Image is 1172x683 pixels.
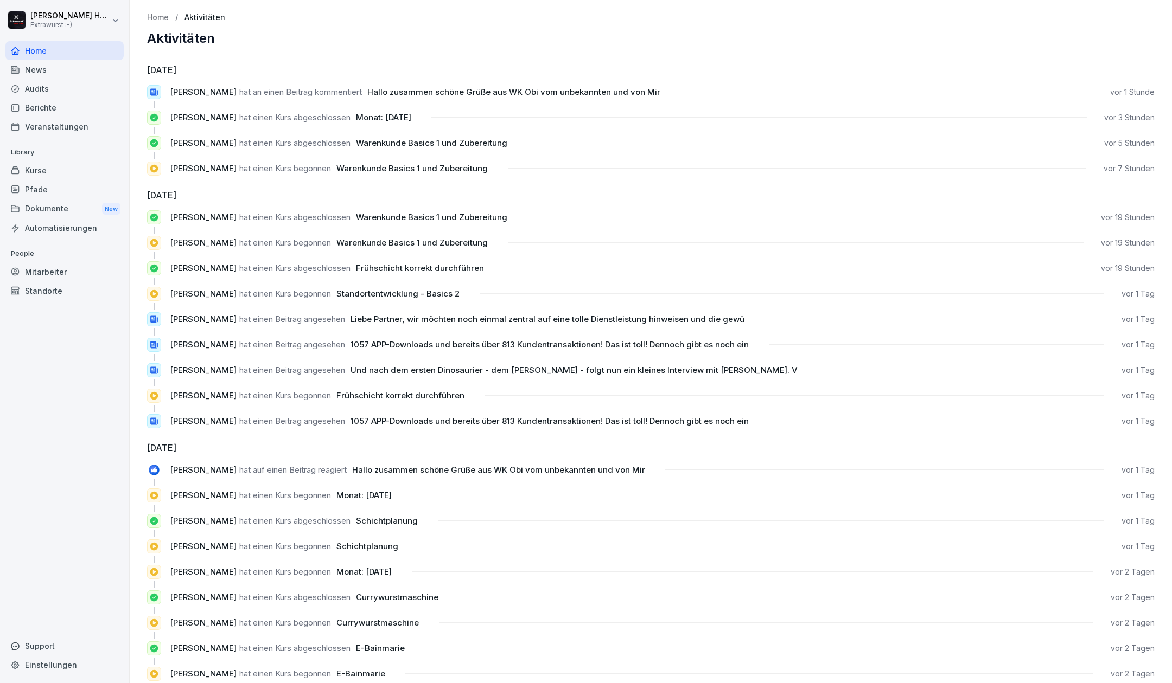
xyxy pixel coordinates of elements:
span: [PERSON_NAME] [170,212,237,222]
p: vor 19 Stunden [1101,237,1155,248]
span: hat einen Kurs begonnen [239,288,331,299]
span: [PERSON_NAME] [170,566,237,577]
span: Monat: [DATE] [356,112,411,123]
span: [PERSON_NAME] [170,643,237,653]
p: vor 1 Tag [1122,314,1155,325]
span: hat einen Kurs abgeschlossen [239,212,351,222]
span: hat einen Kurs begonnen [239,566,331,577]
span: hat einen Beitrag angesehen [239,365,345,375]
span: E-Bainmarie [356,643,405,653]
span: E-Bainmarie [336,668,385,679]
span: [PERSON_NAME] [170,541,237,551]
span: [PERSON_NAME] [170,138,237,148]
span: Schichtplanung [356,516,418,526]
p: Library [5,144,124,161]
p: vor 2 Tagen [1111,643,1155,654]
span: [PERSON_NAME] [170,112,237,123]
span: hat an einen Beitrag kommentiert [239,87,362,97]
h2: Aktivitäten [147,31,1155,46]
p: vor 1 Tag [1122,465,1155,475]
span: hat einen Kurs begonnen [239,668,331,679]
span: Frühschicht korrekt durchführen [336,390,464,401]
p: vor 1 Tag [1122,416,1155,427]
a: Mitarbeiter [5,262,124,281]
span: hat einen Kurs abgeschlossen [239,263,351,273]
h6: [DATE] [147,63,1155,76]
span: [PERSON_NAME] [170,314,237,324]
span: [PERSON_NAME] [170,339,237,350]
p: vor 2 Tagen [1111,592,1155,603]
span: [PERSON_NAME] [170,87,237,97]
span: hat einen Kurs begonnen [239,490,331,500]
h6: [DATE] [147,189,1155,202]
span: Warenkunde Basics 1 und Zubereitung [356,212,507,222]
span: hat einen Kurs abgeschlossen [239,643,351,653]
span: 1057 APP-Downloads und bereits über 813 Kundentransaktionen! Das ist toll! Dennoch gibt es noch ein [351,339,749,350]
span: Hallo zusammen schöne Grüße aus WK Obi vom unbekannten und von Mir [352,465,645,475]
span: Warenkunde Basics 1 und Zubereitung [336,163,488,173]
div: News [5,60,124,79]
span: hat einen Kurs begonnen [239,163,331,173]
p: People [5,245,124,262]
span: [PERSON_NAME] [170,516,237,526]
p: Aktivitäten [184,13,225,22]
p: vor 5 Stunden [1104,138,1155,149]
span: [PERSON_NAME] [170,163,237,173]
p: vor 1 Tag [1122,390,1155,401]
span: Monat: [DATE] [336,490,392,500]
span: [PERSON_NAME] [170,465,237,475]
span: [PERSON_NAME] [170,263,237,273]
p: vor 1 Tag [1122,541,1155,552]
a: Veranstaltungen [5,117,124,136]
span: Und nach dem ersten Dinosaurier - dem [PERSON_NAME] - folgt nun ein kleines Interview mit [PERSON... [351,365,798,375]
p: / [175,13,178,22]
a: DokumenteNew [5,199,124,219]
span: hat einen Beitrag angesehen [239,339,345,350]
span: [PERSON_NAME] [170,365,237,375]
a: Pfade [5,180,124,199]
span: [PERSON_NAME] [170,390,237,401]
span: [PERSON_NAME] [170,617,237,628]
span: [PERSON_NAME] [170,288,237,299]
p: vor 2 Tagen [1111,668,1155,679]
span: hat einen Kurs abgeschlossen [239,138,351,148]
span: Currywurstmaschine [356,592,438,602]
span: hat einen Beitrag angesehen [239,416,345,426]
span: [PERSON_NAME] [170,237,237,248]
p: [PERSON_NAME] Hagebaum [30,11,110,21]
a: Home [5,41,124,60]
span: Schichtplanung [336,541,398,551]
p: vor 2 Tagen [1111,617,1155,628]
span: hat einen Kurs begonnen [239,617,331,628]
a: Einstellungen [5,655,124,674]
span: Liebe Partner, wir möchten noch einmal zentral auf eine tolle Dienstleistung hinweisen und die gewü [351,314,744,324]
span: Frühschicht korrekt durchführen [356,263,484,273]
span: hat einen Kurs abgeschlossen [239,592,351,602]
span: Standortentwicklung - Basics 2 [336,288,460,299]
span: hat einen Kurs begonnen [239,390,331,401]
p: vor 1 Tag [1122,339,1155,350]
a: Standorte [5,281,124,300]
p: vor 1 Tag [1122,516,1155,526]
h6: [DATE] [147,441,1155,454]
span: [PERSON_NAME] [170,416,237,426]
p: vor 1 Stunde [1110,87,1155,98]
p: vor 2 Tagen [1111,566,1155,577]
div: Berichte [5,98,124,117]
div: Audits [5,79,124,98]
span: [PERSON_NAME] [170,592,237,602]
span: Warenkunde Basics 1 und Zubereitung [336,237,488,248]
span: hat auf einen Beitrag reagiert [239,465,347,475]
div: New [102,203,120,215]
div: Dokumente [5,199,124,219]
span: hat einen Kurs begonnen [239,541,331,551]
p: vor 1 Tag [1122,490,1155,501]
span: hat einen Kurs abgeschlossen [239,516,351,526]
p: vor 19 Stunden [1101,212,1155,223]
span: hat einen Beitrag angesehen [239,314,345,324]
p: vor 19 Stunden [1101,263,1155,274]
